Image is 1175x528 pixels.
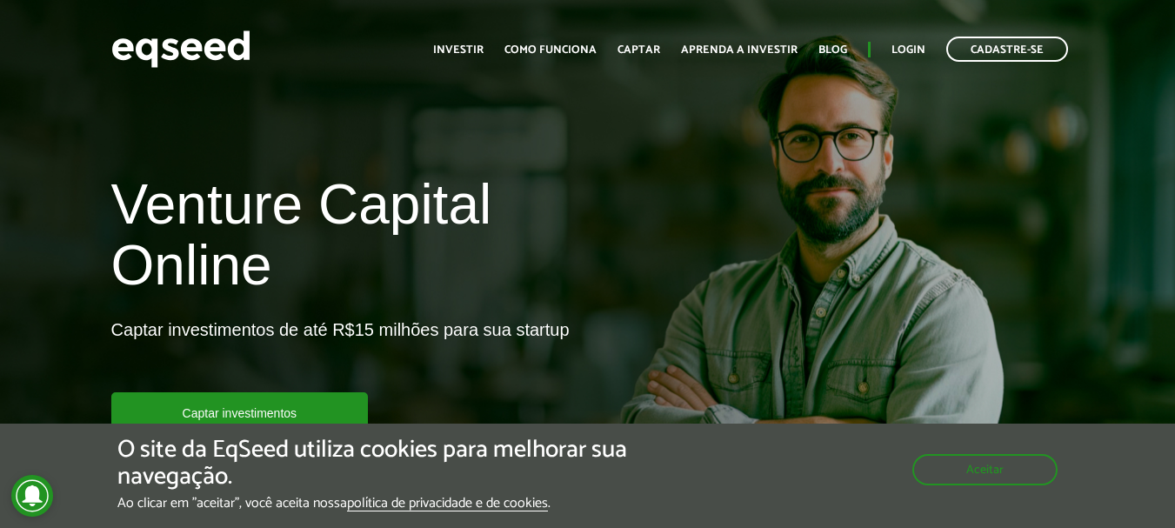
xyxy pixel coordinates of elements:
a: Investir [433,44,484,56]
a: Aprenda a investir [681,44,798,56]
button: Aceitar [912,454,1058,485]
p: Ao clicar em "aceitar", você aceita nossa . [117,495,681,511]
h5: O site da EqSeed utiliza cookies para melhorar sua navegação. [117,437,681,491]
p: Captar investimentos de até R$15 milhões para sua startup [111,319,570,392]
h1: Venture Capital Online [111,174,575,305]
a: política de privacidade e de cookies [347,497,548,511]
a: Login [891,44,925,56]
a: Cadastre-se [946,37,1068,62]
a: Como funciona [504,44,597,56]
img: EqSeed [111,26,250,72]
a: Captar investimentos [111,392,369,431]
a: Blog [818,44,847,56]
a: Captar [618,44,660,56]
